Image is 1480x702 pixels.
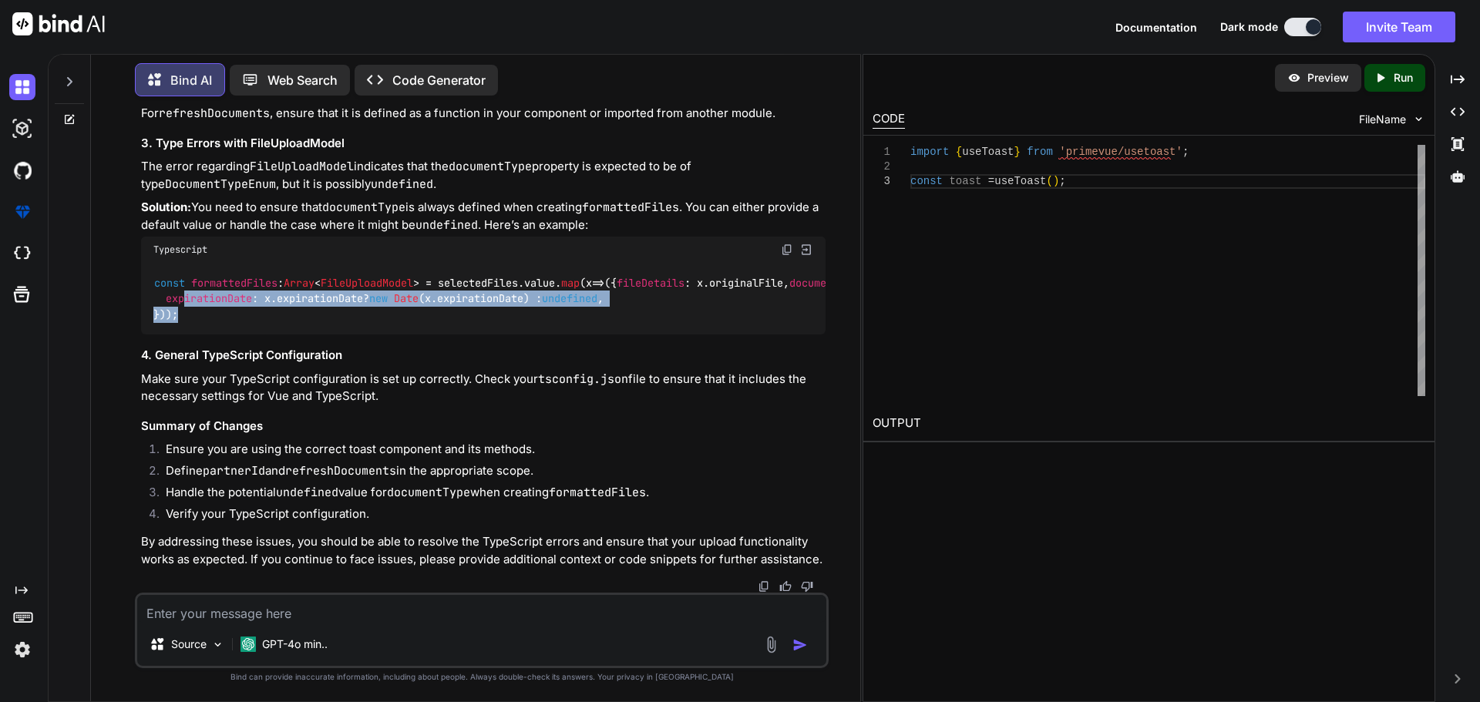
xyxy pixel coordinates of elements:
[709,276,783,290] span: originalFile
[949,175,981,187] span: toast
[369,292,388,306] span: new
[170,71,212,89] p: Bind AI
[524,276,555,290] span: value
[1027,146,1053,158] span: from
[141,199,826,233] p: You need to ensure that is always defined when creating . You can either provide a default value ...
[449,159,532,174] code: documentType
[153,484,826,506] li: Handle the potential value for when creating .
[153,506,826,527] li: Verify your TypeScript configuration.
[781,244,793,256] img: copy
[1307,70,1349,86] p: Preview
[9,240,35,267] img: cloudideIcon
[1287,71,1301,85] img: preview
[1220,19,1278,35] span: Dark mode
[873,145,890,160] div: 1
[394,292,419,306] span: Date
[141,347,826,364] h3: 4. General TypeScript Configuration
[1059,146,1182,158] span: 'primevue/usetoast'
[284,276,314,290] span: Array
[135,671,829,683] p: Bind can provide inaccurate information, including about people. Always double-check its answers....
[141,105,826,123] p: For , ensure that it is defined as a function in your component or imported from another module.
[387,485,470,500] code: documentType
[9,157,35,183] img: githubDark
[191,276,277,290] span: formattedFiles
[549,485,646,500] code: formattedFiles
[321,276,413,290] span: FileUploadModel
[910,146,949,158] span: import
[267,71,338,89] p: Web Search
[910,175,943,187] span: const
[153,275,1326,323] code: : < > = selectedFiles. . ( ({ : x. , : x. || defaultDocumentType, : x. ? (x. ) : , }));
[141,371,826,405] p: Make sure your TypeScript configuration is set up correctly. Check your file to ensure that it in...
[561,276,580,290] span: map
[437,292,523,306] span: expirationDate
[276,485,338,500] code: undefined
[9,637,35,663] img: settings
[1014,146,1020,158] span: }
[12,12,105,35] img: Bind AI
[779,580,792,593] img: like
[9,74,35,100] img: darkChat
[154,276,185,290] span: const
[285,463,396,479] code: refreshDocuments
[371,176,433,192] code: undefined
[801,580,813,593] img: dislike
[538,371,628,387] code: tsconfig.json
[203,463,265,479] code: partnerId
[153,462,826,484] li: Define and in the appropriate scope.
[873,160,890,174] div: 2
[392,71,486,89] p: Code Generator
[166,292,252,306] span: expirationDate
[586,276,592,290] span: x
[1359,112,1406,127] span: FileName
[141,418,826,435] h3: Summary of Changes
[586,276,604,290] span: =>
[789,276,863,290] span: documentType
[211,638,224,651] img: Pick Models
[141,200,191,214] strong: Solution:
[159,106,270,121] code: refreshDocuments
[1412,113,1425,126] img: chevron down
[141,158,826,193] p: The error regarding indicates that the property is expected to be of type , but it is possibly .
[141,135,826,153] h3: 3. Type Errors with FileUploadModel
[1115,21,1197,34] span: Documentation
[171,637,207,652] p: Source
[1182,146,1189,158] span: ;
[1343,12,1455,42] button: Invite Team
[9,199,35,225] img: premium
[617,276,684,290] span: fileDetails
[141,533,826,568] p: By addressing these issues, you should be able to resolve the TypeScript errors and ensure that y...
[165,176,276,192] code: DocumentTypeEnum
[1053,175,1059,187] span: )
[322,200,405,215] code: documentType
[277,292,363,306] span: expirationDate
[873,174,890,189] div: 3
[987,175,994,187] span: =
[994,175,1046,187] span: useToast
[250,159,354,174] code: FileUploadModel
[153,441,826,462] li: Ensure you are using the correct toast component and its methods.
[1059,175,1065,187] span: ;
[758,580,770,593] img: copy
[582,200,679,215] code: formattedFiles
[762,636,780,653] img: attachment
[955,146,961,158] span: {
[1394,70,1413,86] p: Run
[962,146,1014,158] span: useToast
[9,116,35,142] img: darkAi-studio
[153,244,207,256] span: Typescript
[262,637,328,652] p: GPT-4o min..
[1115,19,1197,35] button: Documentation
[1046,175,1052,187] span: (
[863,405,1435,442] h2: OUTPUT
[792,637,808,653] img: icon
[240,637,256,652] img: GPT-4o mini
[415,217,478,233] code: undefined
[542,292,597,306] span: undefined
[873,110,905,129] div: CODE
[799,243,813,257] img: Open in Browser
